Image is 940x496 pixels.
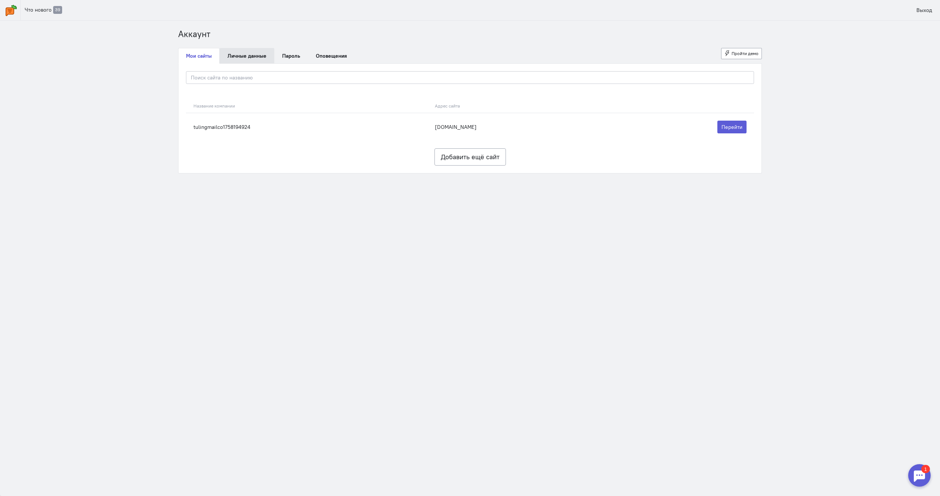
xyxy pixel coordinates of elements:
a: Мои сайты [178,48,220,64]
a: Оповещения [308,48,355,64]
span: 39 [53,6,62,14]
img: carrot-quest.svg [6,5,17,16]
span: Что нового [25,6,52,13]
button: Пройти демо [721,48,762,59]
td: tulingmailco1758194924 [186,113,431,141]
th: Адрес сайта [431,99,609,113]
div: 1 [17,4,25,13]
a: Что нового 39 [21,3,66,16]
button: Добавить ещё сайт [434,148,506,166]
td: [DOMAIN_NAME] [431,113,609,141]
span: Пройти демо [732,51,759,56]
a: Личные данные [220,48,274,64]
li: Аккаунт [178,28,210,40]
a: Перейти [717,121,747,133]
a: Пароль [274,48,308,64]
input: Поиск сайта по названию [186,71,754,84]
th: Название компании [186,99,431,113]
a: Выход [912,4,936,16]
nav: breadcrumb [178,28,762,40]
